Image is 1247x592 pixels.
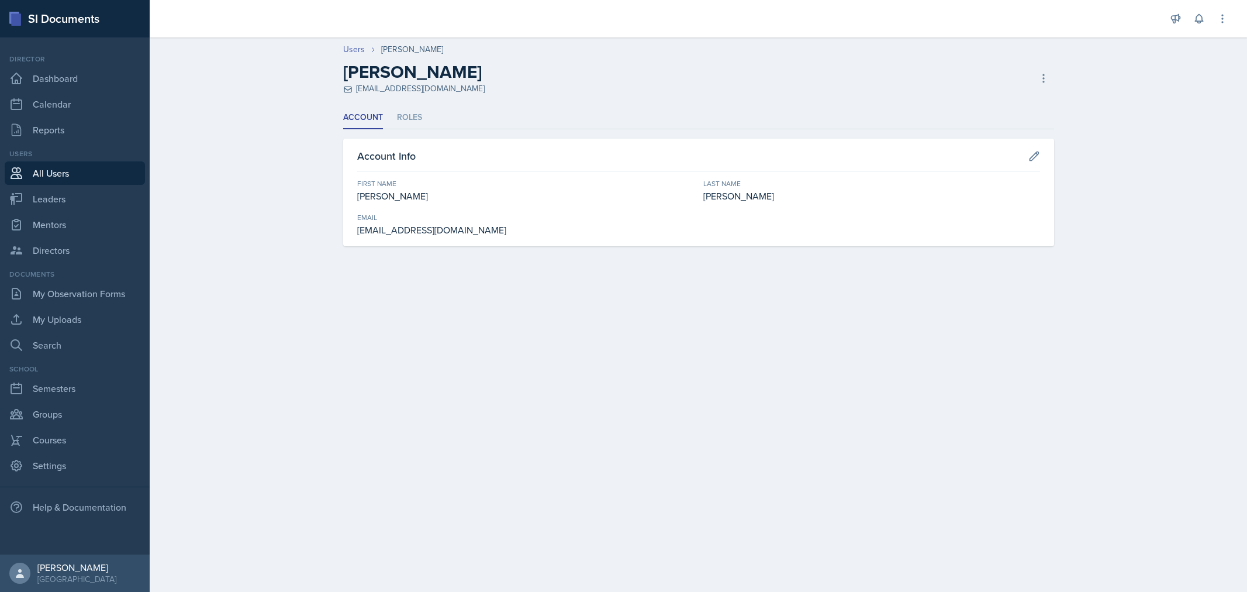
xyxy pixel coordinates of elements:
div: Help & Documentation [5,495,145,519]
div: Users [5,149,145,159]
a: Directors [5,239,145,262]
a: Users [343,43,365,56]
a: Reports [5,118,145,142]
a: Mentors [5,213,145,236]
li: Roles [397,106,422,129]
h2: [PERSON_NAME] [343,61,482,82]
div: [PERSON_NAME] [357,189,694,203]
a: Search [5,333,145,357]
div: Documents [5,269,145,280]
a: Leaders [5,187,145,211]
div: Last Name [703,178,1040,189]
a: My Uploads [5,308,145,331]
a: Semesters [5,377,145,400]
li: Account [343,106,383,129]
div: [PERSON_NAME] [703,189,1040,203]
h3: Account Info [357,148,416,164]
a: All Users [5,161,145,185]
div: [GEOGRAPHIC_DATA] [37,573,116,585]
div: [PERSON_NAME] [381,43,443,56]
div: Email [357,212,694,223]
a: Groups [5,402,145,426]
div: [EMAIL_ADDRESS][DOMAIN_NAME] [343,82,485,95]
div: First Name [357,178,694,189]
a: Courses [5,428,145,452]
div: [EMAIL_ADDRESS][DOMAIN_NAME] [357,223,694,237]
div: School [5,364,145,374]
a: Settings [5,454,145,477]
a: Calendar [5,92,145,116]
div: Director [5,54,145,64]
div: [PERSON_NAME] [37,562,116,573]
a: Dashboard [5,67,145,90]
a: My Observation Forms [5,282,145,305]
